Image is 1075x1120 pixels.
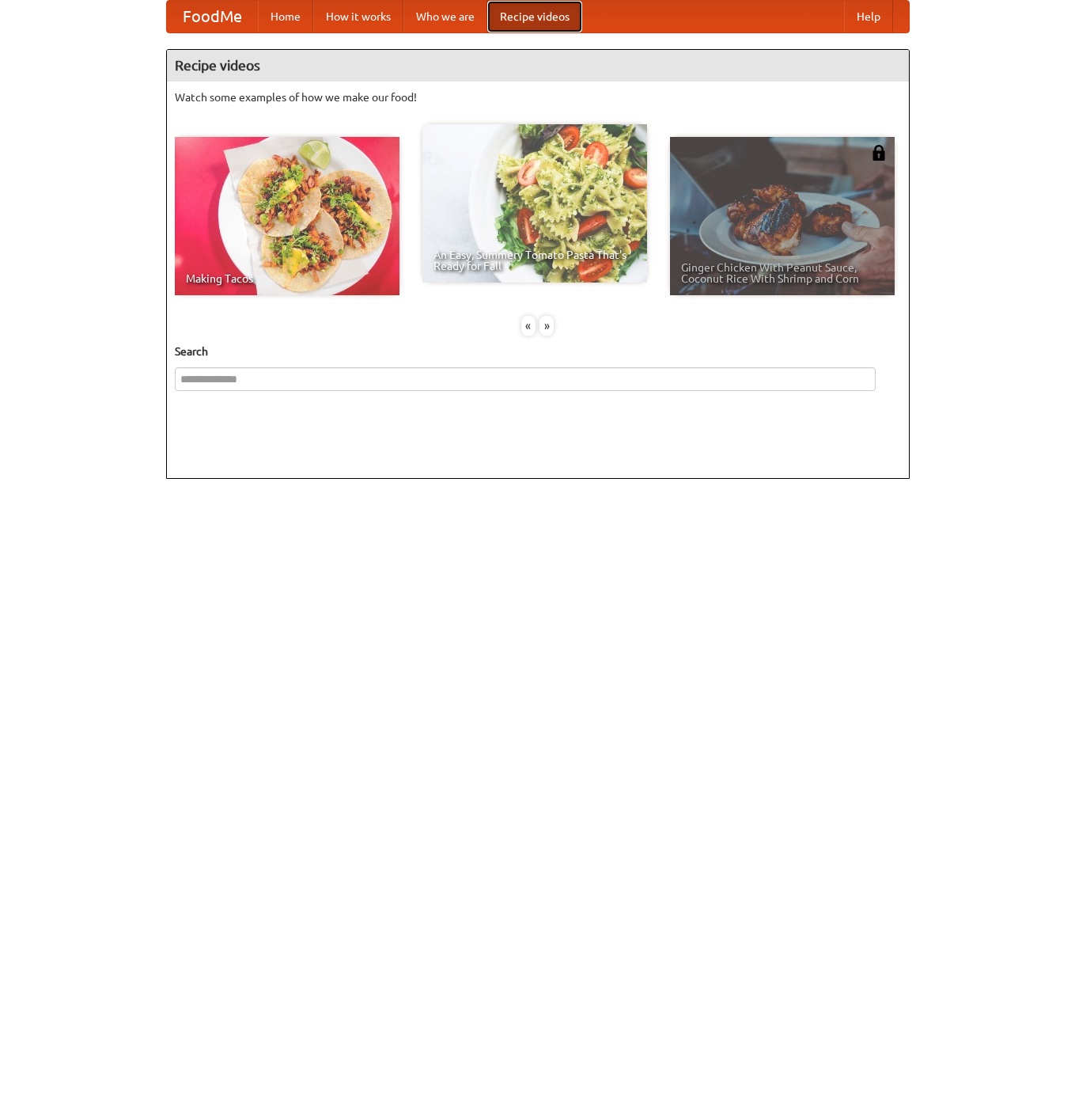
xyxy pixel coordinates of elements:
a: Who we are [403,1,487,32]
a: FoodMe [167,1,258,32]
a: Making Tacos [175,137,399,295]
a: How it works [313,1,403,32]
img: 483408.png [871,145,887,161]
div: « [521,316,536,336]
a: Home [258,1,313,32]
a: An Easy, Summery Tomato Pasta That's Ready for Fall [422,124,647,283]
h4: Recipe videos [167,50,909,82]
a: Help [844,1,893,32]
p: Watch some examples of how we make our food! [175,89,901,105]
span: An Easy, Summery Tomato Pasta That's Ready for Fall [433,249,636,271]
a: Recipe videos [487,1,582,32]
h5: Search [175,344,901,359]
span: Making Tacos [186,273,388,284]
div: » [539,316,554,336]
